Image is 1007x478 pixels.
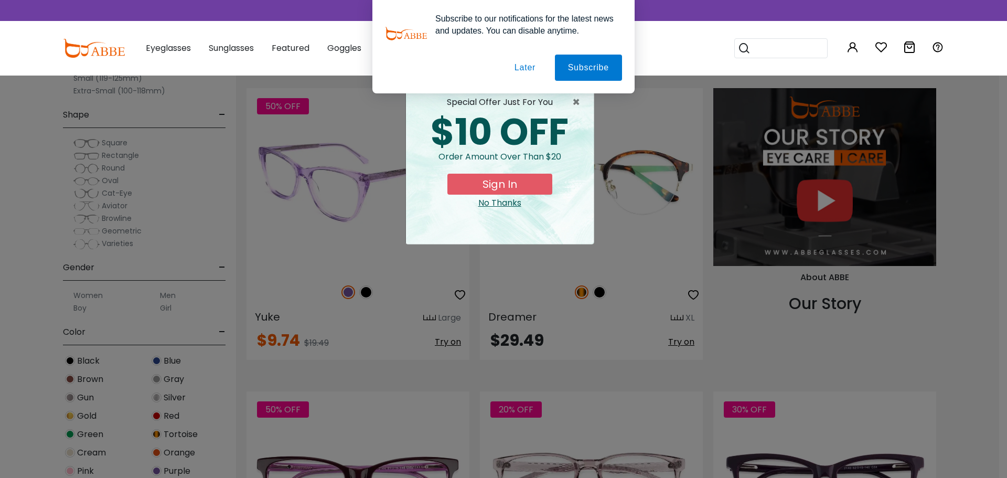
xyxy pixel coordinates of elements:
[555,55,622,81] button: Subscribe
[501,55,549,81] button: Later
[572,96,585,109] button: Close
[447,174,552,195] button: Sign In
[572,96,585,109] span: ×
[414,197,585,209] div: Close
[414,114,585,151] div: $10 OFF
[385,13,427,55] img: notification icon
[414,96,585,109] div: special offer just for you
[427,13,622,37] div: Subscribe to our notifications for the latest news and updates. You can disable anytime.
[414,151,585,174] div: Order amount over than $20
